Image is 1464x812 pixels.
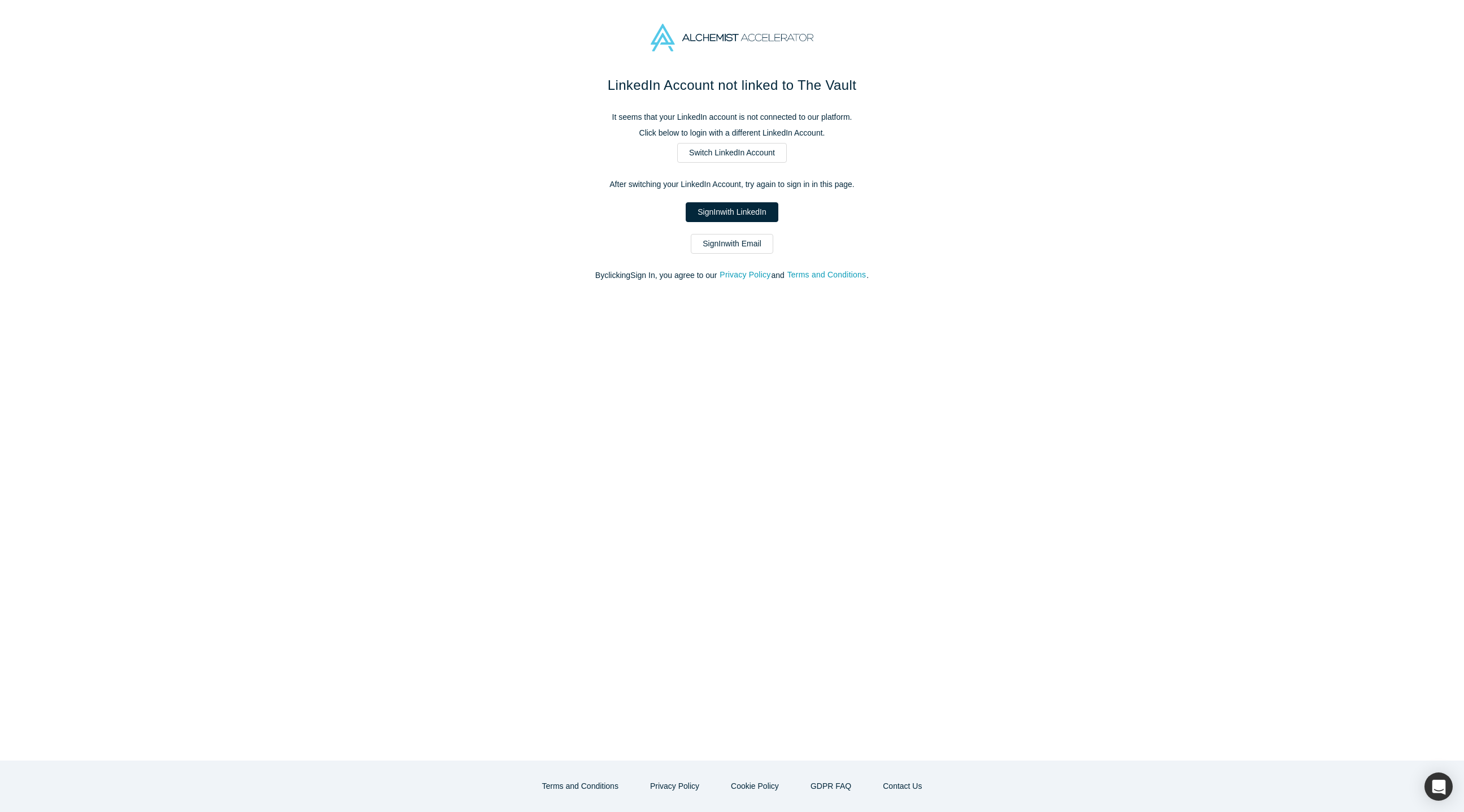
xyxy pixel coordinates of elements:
a: GDPR FAQ [799,776,863,796]
a: SignInwith LinkedIn [686,202,778,222]
img: Alchemist Accelerator Logo [651,24,813,51]
button: Cookie Policy [719,776,791,796]
button: Terms and Conditions [530,776,630,796]
button: Contact Us [871,776,934,796]
p: Click below to login with a different LinkedIn Account. [495,127,969,139]
p: It seems that your LinkedIn account is not connected to our platform. [495,111,969,123]
button: Privacy Policy [719,268,771,281]
h1: LinkedIn Account not linked to The Vault [495,75,969,95]
a: SignInwith Email [691,234,773,254]
p: After switching your LinkedIn Account, try again to sign in in this page. [495,179,969,190]
button: Privacy Policy [638,776,711,796]
button: Terms and Conditions [787,268,867,281]
p: By clicking Sign In , you agree to our and . [495,270,969,281]
a: Switch LinkedIn Account [677,143,787,163]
